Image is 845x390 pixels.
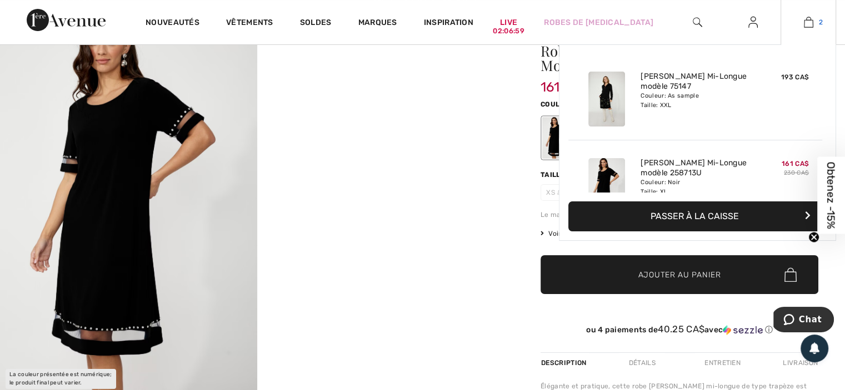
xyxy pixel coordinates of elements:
button: Passer à la caisse [568,201,827,231]
a: Robes de [MEDICAL_DATA] [544,17,653,28]
img: recherche [693,16,702,29]
div: 02:06:59 [493,26,524,37]
div: La couleur présentée est numérique; le produit final peut varier. [6,369,116,389]
div: Le mannequin fait 5'9"/175 cm et porte une taille 6. [541,210,818,220]
img: Mes infos [748,16,758,29]
a: Nouveautés [146,18,199,29]
span: 40.25 CA$ [658,323,704,335]
span: Voir tableau des tailles [541,229,624,239]
div: Noir [542,117,571,159]
span: 161 CA$ [782,160,809,168]
div: ou 4 paiements de avec [541,324,818,335]
div: ou 4 paiements de40.25 CA$avecSezzle Cliquez pour en savoir plus sur Sezzle [541,324,818,339]
div: Couleur: Noir Taille: XL [641,178,750,196]
span: 2 [819,17,823,27]
img: Robe Trapèze Mi-Longue modèle 258713U [588,158,625,213]
div: Entretien [695,353,750,373]
s: 230 CA$ [784,169,809,176]
span: Inspiration [424,18,473,29]
a: Se connecter [739,16,767,29]
div: Taille: [541,170,569,180]
img: Mon panier [804,16,813,29]
a: Soldes [300,18,332,29]
button: Ajouter au panier [541,255,818,294]
span: 193 CA$ [781,73,809,81]
h1: Robe trapèze mi-longue Modèle 258713U [541,44,772,73]
a: Vêtements [226,18,273,29]
img: ring-m.svg [557,190,563,195]
img: Bag.svg [784,267,797,282]
div: Couleur: As sample Taille: XXL [641,92,750,109]
img: Sezzle [723,325,763,335]
span: XS [541,184,568,201]
img: Robe Trapèze Mi-Longue modèle 75147 [588,72,625,126]
div: Obtenez -15%Close teaser [817,156,845,234]
video: Your browser does not support the video tag. [257,11,514,139]
img: 1ère Avenue [27,9,106,31]
a: Live02:06:59 [500,17,517,28]
div: Livraison [780,353,818,373]
a: 2 [781,16,836,29]
span: Couleur: [541,100,576,108]
span: Obtenez -15% [825,161,838,229]
div: Détails [619,353,665,373]
button: Close teaser [808,231,819,242]
span: Ajouter au panier [638,269,721,281]
span: 161 CA$ [541,68,589,95]
iframe: Ouvre un widget dans lequel vous pouvez chatter avec l’un de nos agents [773,307,834,335]
a: [PERSON_NAME] Mi-Longue modèle 258713U [641,158,750,178]
div: Description [541,353,589,373]
a: [PERSON_NAME] Mi-Longue modèle 75147 [641,72,750,92]
a: Marques [358,18,397,29]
